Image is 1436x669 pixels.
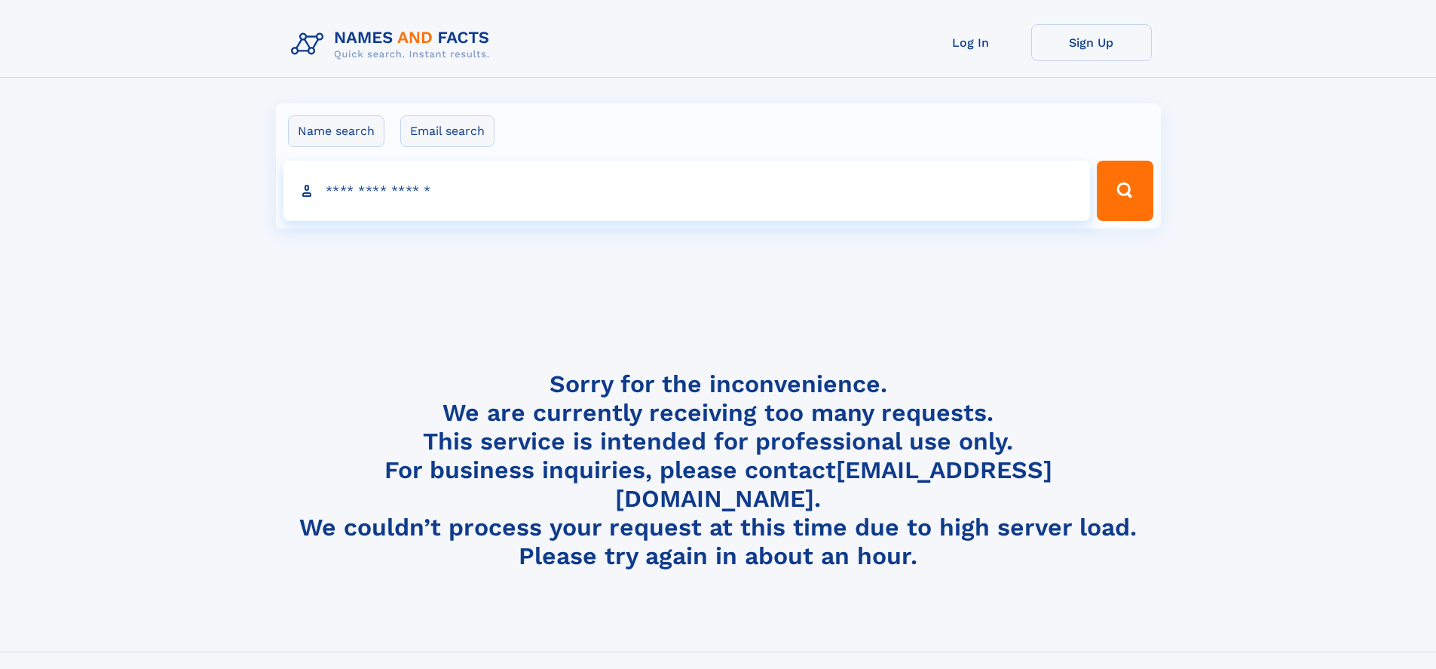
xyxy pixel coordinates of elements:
[283,161,1091,221] input: search input
[1097,161,1153,221] button: Search Button
[615,456,1052,513] a: [EMAIL_ADDRESS][DOMAIN_NAME]
[1031,24,1152,61] a: Sign Up
[285,370,1152,571] h4: Sorry for the inconvenience. We are currently receiving too many requests. This service is intend...
[400,115,494,147] label: Email search
[288,115,384,147] label: Name search
[911,24,1031,61] a: Log In
[285,24,502,65] img: Logo Names and Facts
